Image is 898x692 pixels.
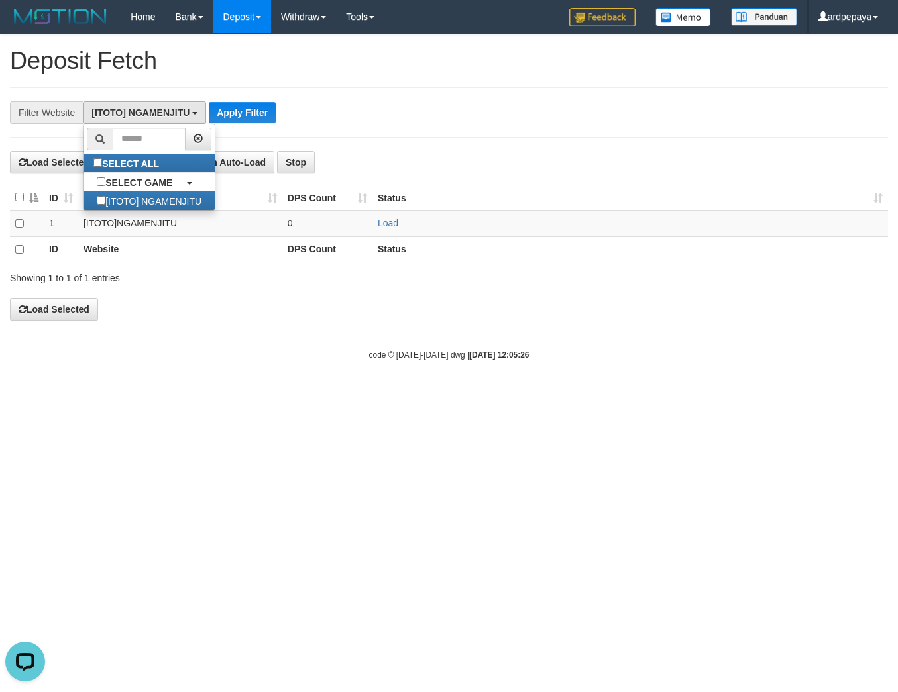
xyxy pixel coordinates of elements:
[378,218,398,228] a: Load
[277,151,315,173] button: Stop
[731,8,797,26] img: panduan.png
[105,177,172,188] b: SELECT GAME
[282,185,372,211] th: DPS Count: activate to sort column ascending
[84,191,215,210] label: [ITOTO] NGAMENJITU
[469,350,529,360] strong: [DATE] 12:05:26
[10,48,888,74] h1: Deposit Fetch
[209,102,276,123] button: Apply Filter
[372,236,888,262] th: Status
[10,7,111,26] img: MOTION_logo.png
[83,101,206,124] button: [ITOTO] NGAMENJITU
[97,196,105,205] input: [ITOTO] NGAMENJITU
[78,185,282,211] th: Website: activate to sort column ascending
[44,236,78,262] th: ID
[282,236,372,262] th: DPS Count
[5,5,45,45] button: Open LiveChat chat widget
[369,350,530,360] small: code © [DATE]-[DATE] dwg |
[10,151,98,173] button: Load Selected
[10,101,83,124] div: Filter Website
[10,298,98,321] button: Load Selected
[288,218,293,228] span: 0
[91,107,190,118] span: [ITOTO] NGAMENJITU
[372,185,888,211] th: Status: activate to sort column ascending
[97,177,105,186] input: SELECT GAME
[84,154,172,172] label: SELECT ALL
[93,158,102,167] input: SELECT ALL
[44,211,78,236] td: 1
[78,236,282,262] th: Website
[78,211,282,236] td: [ITOTO] NGAMENJITU
[655,8,711,26] img: Button%20Memo.svg
[569,8,636,26] img: Feedback.jpg
[10,266,365,285] div: Showing 1 to 1 of 1 entries
[183,151,275,173] button: Run Auto-Load
[44,185,78,211] th: ID: activate to sort column ascending
[84,173,215,191] a: SELECT GAME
